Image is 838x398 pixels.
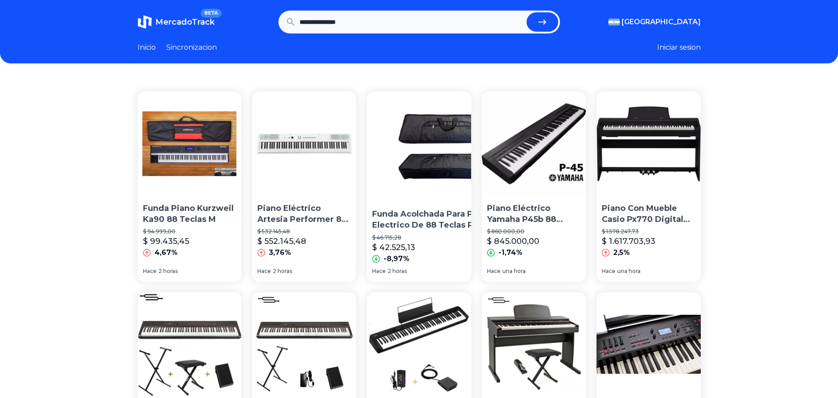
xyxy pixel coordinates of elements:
p: $ 42.525,13 [372,241,415,254]
span: Hace [257,268,271,275]
img: Teclado Electrico Piano Casio Cdps100 88 Teclas Peso Cuotas [367,292,471,397]
a: Inicio [138,42,156,53]
p: Funda Piano Kurzweil Ka90 88 Teclas M [143,203,237,225]
p: -8,97% [384,254,410,264]
p: $ 552.145,48 [257,235,306,247]
a: Piano Con Mueble Casio Px770 Digital 88 Teclas Acc. MartilloPiano Con Mueble Casio Px770 Digital ... [596,92,701,282]
img: Argentina [608,18,620,26]
p: $ 845.000,00 [487,235,539,247]
img: MercadoTrack [138,15,152,29]
span: 2 horas [273,268,292,275]
span: una hora [617,268,640,275]
a: Funda Acolchada Para Piano Digital Electrico De 88 Teclas Para Casio/yamaha/korg/medeli/ringway E... [367,92,471,282]
img: Teclado Piano 88 Teclas Sensitivo + Soporte + Banqueta [138,292,242,397]
span: Hace [602,268,615,275]
p: 3,76% [269,247,291,258]
img: Piano Con Mueble Casio Px770 Digital 88 Teclas Acc. Martillo [596,92,701,196]
img: Piano Eléctrico Artesia Performer 88 Teclas - Pedal Pa-88 [252,92,356,196]
span: una hora [502,268,526,275]
a: Piano Eléctrico Yamaha P45b 88 Teclas C/fuente Y Sustain Piano Eléctrico Yamaha P45b 88 Teclas C/... [482,92,586,282]
p: $ 94.999,00 [143,228,237,235]
img: Piano Digital Electrico Rp120 88 Teclas Con Peso + Banqueta [482,292,586,397]
span: Hace [143,268,157,275]
img: Funda Piano Kurzweil Ka90 88 Teclas M [138,92,242,196]
span: 2 horas [158,268,178,275]
span: BETA [201,9,221,18]
p: -1,74% [498,247,523,258]
img: Piano Eléctrico Yamaha P45b 88 Teclas C/fuente Y Sustain [482,92,586,196]
span: Hace [487,268,501,275]
p: 2,5% [613,247,630,258]
span: MercadoTrack [155,17,215,27]
span: [GEOGRAPHIC_DATA] [622,17,701,27]
p: $ 860.000,00 [487,228,581,235]
p: $ 99.435,45 [143,235,189,247]
button: Iniciar sesion [657,42,701,53]
img: Piano Teclado 88 Teclas Artesia Sensitivo + Soporte+ Envio [252,292,356,397]
p: 4,67% [154,247,178,258]
p: $ 1.578.247,73 [602,228,695,235]
span: 2 horas [388,268,407,275]
a: Piano Eléctrico Artesia Performer 88 Teclas - Pedal Pa-88Piano Eléctrico Artesia Performer 88 Tec... [252,92,356,282]
p: Funda Acolchada Para Piano Digital Electrico De 88 Teclas Para Casio/yamaha/korg/medeli/ringway E... [372,209,523,231]
button: [GEOGRAPHIC_DATA] [608,17,701,27]
a: Sincronizacion [166,42,217,53]
p: $ 1.617.703,93 [602,235,655,247]
p: $ 532.145,48 [257,228,351,235]
a: MercadoTrackBETA [138,15,215,29]
p: Piano Eléctrico Yamaha P45b 88 Teclas C/fuente Y Sustain [487,203,581,225]
span: Hace [372,268,386,275]
img: Funda Acolchada Para Piano Digital Electrico De 88 Teclas Para Casio/yamaha/korg/medeli/ringway E... [393,92,503,202]
a: Funda Piano Kurzweil Ka90 88 Teclas MFunda Piano Kurzweil Ka90 88 Teclas M$ 94.999,00$ 99.435,454... [138,92,242,282]
img: Piano Digital Kawai Mp7se 88 Teclas Pesadas [596,292,701,397]
p: $ 46.715,28 [372,234,523,241]
p: Piano Con Mueble Casio Px770 Digital 88 Teclas Acc. [GEOGRAPHIC_DATA] [602,203,695,225]
p: Piano Eléctrico Artesia Performer 88 Teclas - Pedal Pa-88 [257,203,351,225]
